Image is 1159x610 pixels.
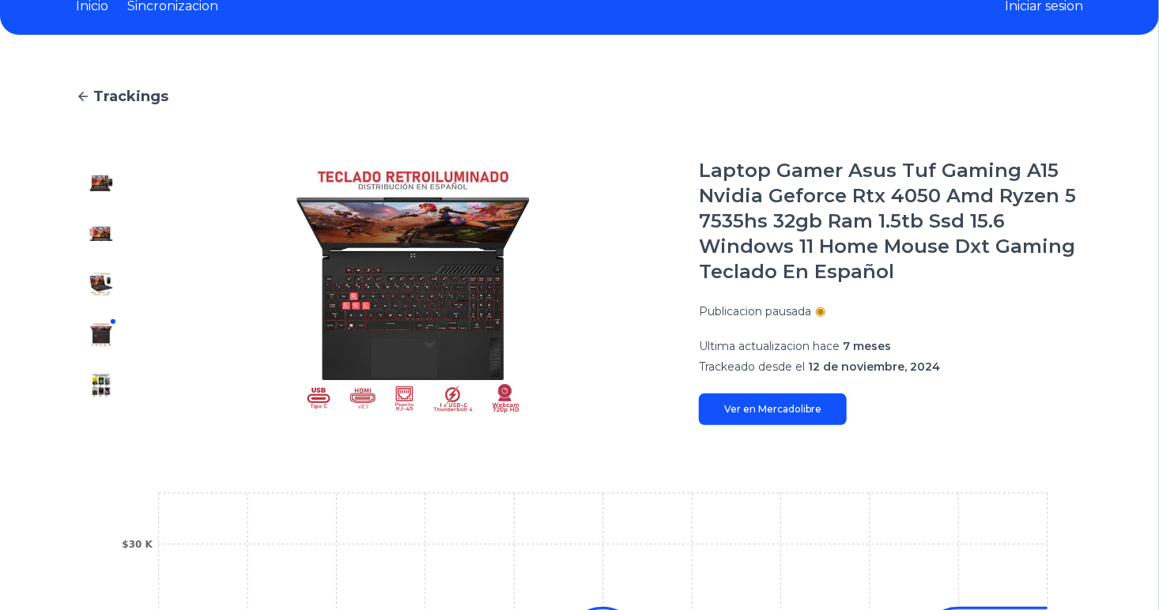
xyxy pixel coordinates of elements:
span: 7 meses [843,339,891,353]
img: Laptop Gamer Asus Tuf Gaming A15 Nvidia Geforce Rtx 4050 Amd Ryzen 5 7535hs 32gb Ram 1.5tb Ssd 15... [89,373,114,398]
img: Laptop Gamer Asus Tuf Gaming A15 Nvidia Geforce Rtx 4050 Amd Ryzen 5 7535hs 32gb Ram 1.5tb Ssd 15... [89,221,114,247]
span: Trackings [93,85,168,107]
img: Laptop Gamer Asus Tuf Gaming A15 Nvidia Geforce Rtx 4050 Amd Ryzen 5 7535hs 32gb Ram 1.5tb Ssd 15... [89,171,114,196]
img: Laptop Gamer Asus Tuf Gaming A15 Nvidia Geforce Rtx 4050 Amd Ryzen 5 7535hs 32gb Ram 1.5tb Ssd 15... [158,158,667,425]
span: Trackeado desde el [699,360,805,374]
a: Ver en Mercadolibre [699,393,847,425]
span: Ultima actualizacion hace [699,339,840,353]
p: Publicacion pausada [699,303,811,319]
img: Laptop Gamer Asus Tuf Gaming A15 Nvidia Geforce Rtx 4050 Amd Ryzen 5 7535hs 32gb Ram 1.5tb Ssd 15... [89,322,114,348]
a: Trackings [76,85,1083,107]
span: 12 de noviembre, 2024 [808,360,940,374]
tspan: $30 K [122,539,153,550]
h1: Laptop Gamer Asus Tuf Gaming A15 Nvidia Geforce Rtx 4050 Amd Ryzen 5 7535hs 32gb Ram 1.5tb Ssd 15... [699,158,1083,284]
img: Laptop Gamer Asus Tuf Gaming A15 Nvidia Geforce Rtx 4050 Amd Ryzen 5 7535hs 32gb Ram 1.5tb Ssd 15... [89,272,114,297]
